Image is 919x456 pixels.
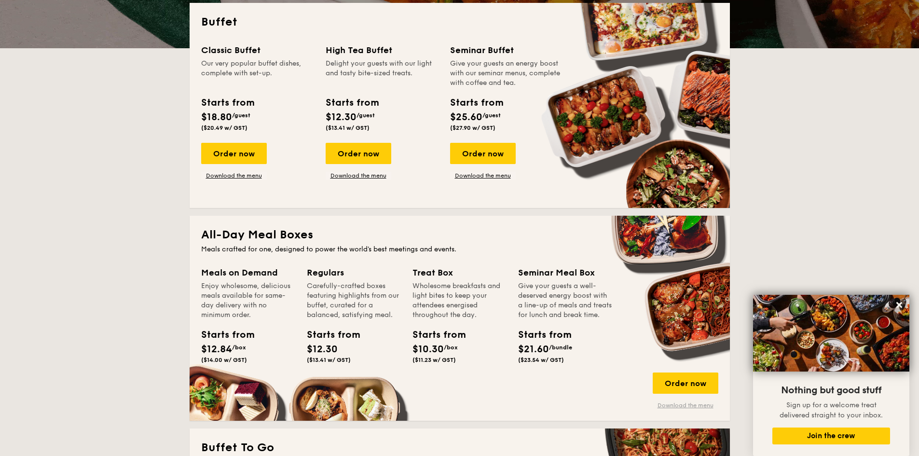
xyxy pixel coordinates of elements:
span: ($13.41 w/ GST) [326,124,370,131]
span: $18.80 [201,111,232,123]
span: /guest [482,112,501,119]
div: Regulars [307,266,401,279]
img: DSC07876-Edit02-Large.jpeg [753,295,909,372]
h2: All-Day Meal Boxes [201,227,718,243]
span: $21.60 [518,344,549,355]
div: Starts from [518,328,562,342]
div: Give your guests a well-deserved energy boost with a line-up of meals and treats for lunch and br... [518,281,612,320]
span: ($27.90 w/ GST) [450,124,495,131]
span: $12.84 [201,344,232,355]
div: Classic Buffet [201,43,314,57]
div: Order now [653,373,718,394]
div: Delight your guests with our light and tasty bite-sized treats. [326,59,439,88]
div: Our very popular buffet dishes, complete with set-up. [201,59,314,88]
span: /box [444,344,458,351]
div: Starts from [412,328,456,342]
a: Download the menu [201,172,267,180]
div: Starts from [450,96,503,110]
div: Seminar Buffet [450,43,563,57]
span: ($20.49 w/ GST) [201,124,247,131]
button: Join the crew [772,428,890,444]
span: ($11.23 w/ GST) [412,357,456,363]
button: Close [892,297,907,313]
h2: Buffet To Go [201,440,718,456]
div: Order now [201,143,267,164]
div: Carefully-crafted boxes featuring highlights from our buffet, curated for a balanced, satisfying ... [307,281,401,320]
span: $25.60 [450,111,482,123]
div: Treat Box [412,266,507,279]
div: Enjoy wholesome, delicious meals available for same-day delivery with no minimum order. [201,281,295,320]
div: Meals crafted for one, designed to power the world's best meetings and events. [201,245,718,254]
div: Wholesome breakfasts and light bites to keep your attendees energised throughout the day. [412,281,507,320]
span: $12.30 [326,111,357,123]
div: Starts from [307,328,350,342]
div: Starts from [201,96,254,110]
div: Order now [450,143,516,164]
span: /guest [357,112,375,119]
span: Sign up for a welcome treat delivered straight to your inbox. [780,401,883,419]
span: ($13.41 w/ GST) [307,357,351,363]
a: Download the menu [653,401,718,409]
span: $12.30 [307,344,338,355]
span: /box [232,344,246,351]
a: Download the menu [326,172,391,180]
div: Give your guests an energy boost with our seminar menus, complete with coffee and tea. [450,59,563,88]
a: Download the menu [450,172,516,180]
span: ($23.54 w/ GST) [518,357,564,363]
span: $10.30 [412,344,444,355]
span: /bundle [549,344,572,351]
div: High Tea Buffet [326,43,439,57]
div: Order now [326,143,391,164]
span: /guest [232,112,250,119]
div: Seminar Meal Box [518,266,612,279]
span: Nothing but good stuff [781,385,881,396]
div: Meals on Demand [201,266,295,279]
h2: Buffet [201,14,718,30]
span: ($14.00 w/ GST) [201,357,247,363]
div: Starts from [201,328,245,342]
div: Starts from [326,96,378,110]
